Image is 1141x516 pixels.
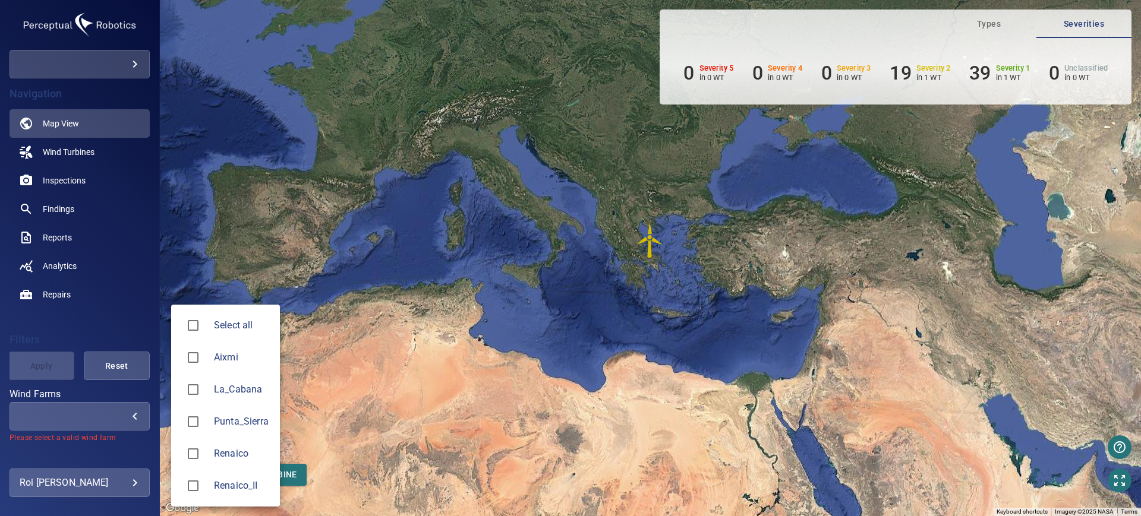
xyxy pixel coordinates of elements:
div: Wind Farms Aixmi [214,350,270,365]
span: La_Cabana [214,382,270,397]
span: Renaico [214,447,270,461]
div: Wind Farms Punta_Sierra [214,414,270,429]
span: Renaico_II [214,479,270,493]
span: Renaico [181,441,206,466]
div: Wind Farms La_Cabana [214,382,270,397]
span: Aixmi [181,345,206,370]
span: Aixmi [214,350,270,365]
div: Wind Farms Renaico [214,447,270,461]
span: Punta_Sierra [214,414,270,429]
span: Select all [214,318,270,333]
span: Punta_Sierra [181,409,206,434]
div: Wind Farms Renaico_II [214,479,270,493]
span: Renaico_II [181,473,206,498]
span: La_Cabana [181,377,206,402]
